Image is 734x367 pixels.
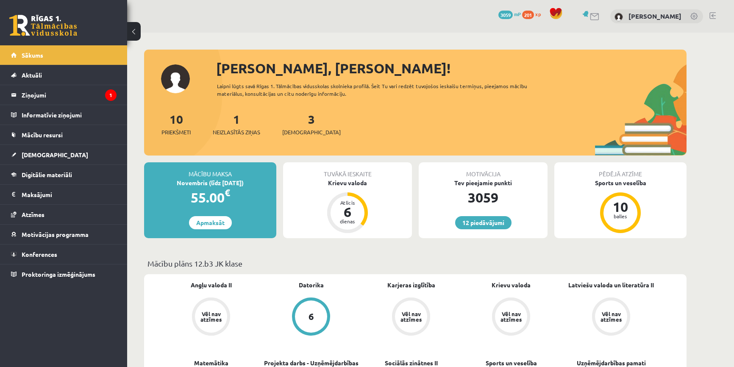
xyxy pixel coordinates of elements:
[561,297,661,337] a: Vēl nav atzīmes
[11,245,117,264] a: Konferences
[335,205,360,219] div: 6
[335,200,360,205] div: Atlicis
[455,216,512,229] a: 12 piedāvājumi
[554,178,687,234] a: Sports un veselība 10 balles
[105,89,117,101] i: 1
[419,162,548,178] div: Motivācija
[419,187,548,208] div: 3059
[22,185,117,204] legend: Maksājumi
[309,312,314,321] div: 6
[11,185,117,204] a: Maksājumi
[161,297,261,337] a: Vēl nav atzīmes
[11,225,117,244] a: Motivācijas programma
[461,297,561,337] a: Vēl nav atzīmes
[608,200,633,214] div: 10
[419,178,548,187] div: Tev pieejamie punkti
[147,258,683,269] p: Mācību plāns 12.b3 JK klase
[217,82,542,97] div: Laipni lūgts savā Rīgas 1. Tālmācības vidusskolas skolnieka profilā. Šeit Tu vari redzēt tuvojošo...
[22,71,42,79] span: Aktuāli
[11,145,117,164] a: [DEMOGRAPHIC_DATA]
[498,11,513,19] span: 3059
[189,216,232,229] a: Apmaksāt
[522,11,534,19] span: 201
[283,178,412,234] a: Krievu valoda Atlicis 6 dienas
[283,178,412,187] div: Krievu valoda
[261,297,361,337] a: 6
[608,214,633,219] div: balles
[144,162,276,178] div: Mācību maksa
[282,111,341,136] a: 3[DEMOGRAPHIC_DATA]
[492,281,531,289] a: Krievu valoda
[22,250,57,258] span: Konferences
[225,186,230,199] span: €
[22,51,43,59] span: Sākums
[599,311,623,322] div: Vēl nav atzīmes
[11,125,117,145] a: Mācību resursi
[568,281,654,289] a: Latviešu valoda un literatūra II
[554,162,687,178] div: Pēdējā atzīme
[9,15,77,36] a: Rīgas 1. Tālmācības vidusskola
[144,187,276,208] div: 55.00
[11,165,117,184] a: Digitālie materiāli
[628,12,681,20] a: [PERSON_NAME]
[514,11,521,17] span: mP
[387,281,435,289] a: Karjeras izglītība
[144,178,276,187] div: Novembris (līdz [DATE])
[282,128,341,136] span: [DEMOGRAPHIC_DATA]
[554,178,687,187] div: Sports un veselība
[535,11,541,17] span: xp
[361,297,461,337] a: Vēl nav atzīmes
[161,128,191,136] span: Priekšmeti
[22,231,89,238] span: Motivācijas programma
[11,45,117,65] a: Sākums
[161,111,191,136] a: 10Priekšmeti
[499,311,523,322] div: Vēl nav atzīmes
[11,264,117,284] a: Proktoringa izmēģinājums
[522,11,545,17] a: 201 xp
[22,151,88,158] span: [DEMOGRAPHIC_DATA]
[213,111,260,136] a: 1Neizlasītās ziņas
[213,128,260,136] span: Neizlasītās ziņas
[11,65,117,85] a: Aktuāli
[22,131,63,139] span: Mācību resursi
[498,11,521,17] a: 3059 mP
[22,85,117,105] legend: Ziņojumi
[22,105,117,125] legend: Informatīvie ziņojumi
[299,281,324,289] a: Datorika
[22,211,44,218] span: Atzīmes
[191,281,232,289] a: Angļu valoda II
[22,270,95,278] span: Proktoringa izmēģinājums
[614,13,623,21] img: Roberts Šmelds
[283,162,412,178] div: Tuvākā ieskaite
[399,311,423,322] div: Vēl nav atzīmes
[11,105,117,125] a: Informatīvie ziņojumi
[11,85,117,105] a: Ziņojumi1
[11,205,117,224] a: Atzīmes
[199,311,223,322] div: Vēl nav atzīmes
[216,58,687,78] div: [PERSON_NAME], [PERSON_NAME]!
[22,171,72,178] span: Digitālie materiāli
[335,219,360,224] div: dienas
